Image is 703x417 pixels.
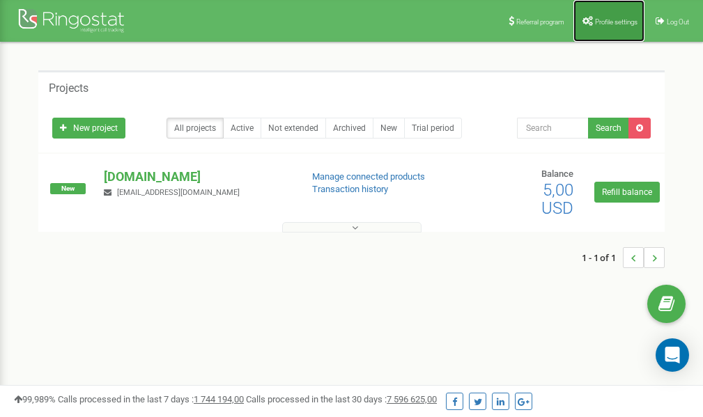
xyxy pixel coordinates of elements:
[50,183,86,194] span: New
[594,182,660,203] a: Refill balance
[373,118,405,139] a: New
[387,394,437,404] u: 7 596 625,00
[588,118,629,139] button: Search
[541,180,573,218] span: 5,00 USD
[246,394,437,404] span: Calls processed in the last 30 days :
[404,118,462,139] a: Trial period
[117,188,240,197] span: [EMAIL_ADDRESS][DOMAIN_NAME]
[14,394,56,404] span: 99,989%
[52,118,125,139] a: New project
[312,184,388,194] a: Transaction history
[667,18,689,26] span: Log Out
[541,168,573,179] span: Balance
[223,118,261,139] a: Active
[516,18,564,26] span: Referral program
[58,394,244,404] span: Calls processed in the last 7 days :
[104,168,289,186] p: [DOMAIN_NAME]
[49,82,88,95] h5: Projects
[656,338,689,372] div: Open Intercom Messenger
[517,118,589,139] input: Search
[595,18,638,26] span: Profile settings
[261,118,326,139] a: Not extended
[582,247,623,268] span: 1 - 1 of 1
[312,171,425,182] a: Manage connected products
[325,118,373,139] a: Archived
[582,233,665,282] nav: ...
[167,118,224,139] a: All projects
[194,394,244,404] u: 1 744 194,00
